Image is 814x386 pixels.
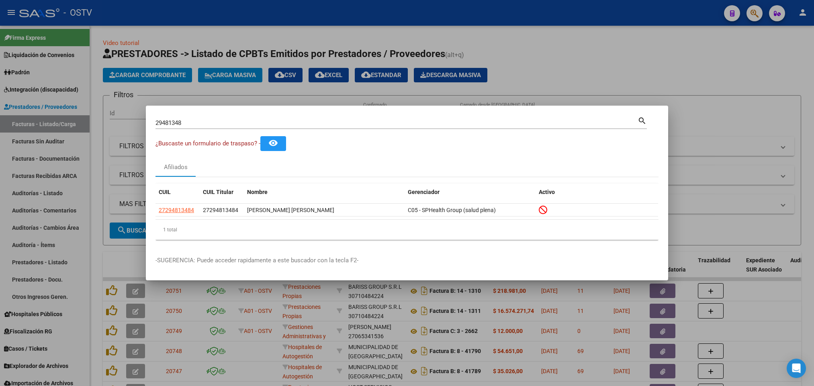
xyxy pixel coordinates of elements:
div: Open Intercom Messenger [787,359,806,378]
span: Gerenciador [408,189,440,195]
mat-icon: search [638,115,647,125]
span: Activo [539,189,555,195]
span: CUIL [159,189,171,195]
span: 27294813484 [159,207,194,213]
datatable-header-cell: Gerenciador [405,184,536,201]
div: [PERSON_NAME] [PERSON_NAME] [247,206,401,215]
span: ¿Buscaste un formulario de traspaso? - [155,140,260,147]
div: 1 total [155,220,659,240]
mat-icon: remove_red_eye [268,138,278,148]
span: Nombre [247,189,268,195]
div: Afiliados [164,163,188,172]
datatable-header-cell: Nombre [244,184,405,201]
datatable-header-cell: CUIL Titular [200,184,244,201]
span: 27294813484 [203,207,238,213]
datatable-header-cell: Activo [536,184,659,201]
span: C05 - SPHealth Group (salud plena) [408,207,496,213]
datatable-header-cell: CUIL [155,184,200,201]
p: -SUGERENCIA: Puede acceder rapidamente a este buscador con la tecla F2- [155,256,659,265]
span: CUIL Titular [203,189,233,195]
